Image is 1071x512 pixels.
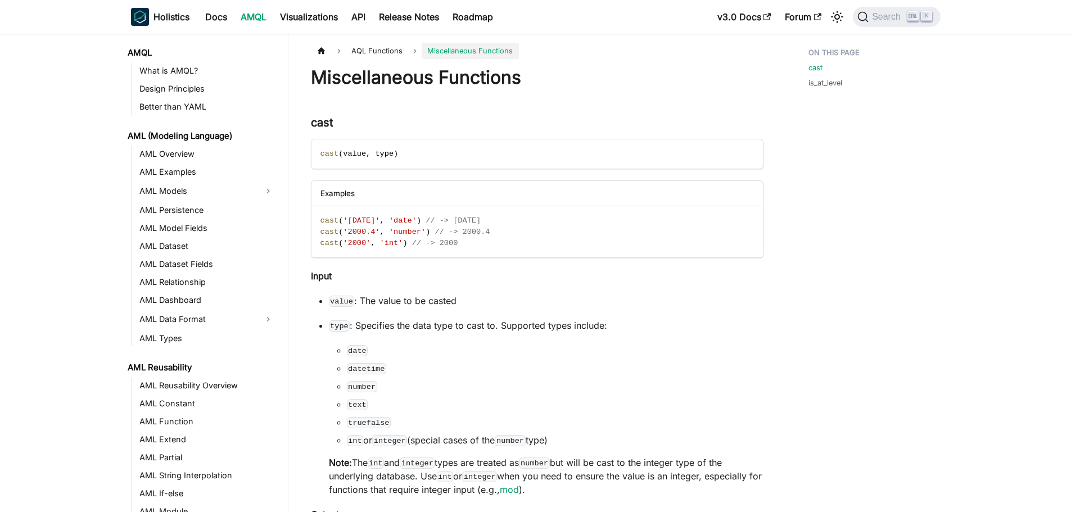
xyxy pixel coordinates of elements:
[380,239,403,247] span: 'int'
[343,216,379,225] span: '[DATE]'
[389,216,417,225] span: 'date'
[311,66,763,89] h1: Miscellaneous Functions
[828,8,846,26] button: Switch between dark and light mode (currently light mode)
[258,310,278,328] button: Expand sidebar category 'AML Data Format'
[136,81,278,97] a: Design Principles
[329,319,763,332] p: : Specifies the data type to cast to. Supported types include:
[389,228,426,236] span: 'number'
[136,468,278,483] a: AML String Interpolation
[136,310,258,328] a: AML Data Format
[380,216,385,225] span: ,
[311,116,763,130] h3: cast
[437,471,454,482] code: int
[412,239,458,247] span: // -> 2000
[343,149,366,158] span: value
[519,457,549,469] code: number
[320,228,339,236] span: cast
[921,11,932,21] kbd: K
[136,450,278,465] a: AML Partial
[329,296,355,307] code: value
[380,228,385,236] span: ,
[136,238,278,254] a: AML Dataset
[343,239,370,247] span: '2000'
[426,216,481,225] span: // -> [DATE]
[136,202,278,218] a: AML Persistence
[338,228,343,236] span: (
[329,457,352,468] strong: Note:
[366,149,370,158] span: ,
[422,43,518,59] span: Miscellaneous Functions
[136,146,278,162] a: AML Overview
[136,63,278,79] a: What is AMQL?
[394,149,398,158] span: )
[711,8,778,26] a: v3.0 Docs
[320,216,339,225] span: cast
[131,8,149,26] img: Holistics
[120,34,288,512] nav: Docs sidebar
[136,220,278,236] a: AML Model Fields
[372,435,407,446] code: integer
[400,457,435,469] code: integer
[136,182,258,200] a: AML Models
[136,486,278,501] a: AML If-else
[320,239,339,247] span: cast
[311,270,332,282] strong: Input
[136,256,278,272] a: AML Dataset Fields
[338,239,343,247] span: (
[136,274,278,290] a: AML Relationship
[338,149,343,158] span: (
[124,360,278,375] a: AML Reusability
[153,10,189,24] b: Holistics
[311,43,763,59] nav: Breadcrumbs
[320,149,339,158] span: cast
[234,8,273,26] a: AMQL
[347,345,368,356] code: date
[403,239,407,247] span: )
[462,471,497,482] code: integer
[495,435,525,446] code: number
[136,292,278,308] a: AML Dashboard
[435,228,490,236] span: // -> 2000.4
[136,378,278,393] a: AML Reusability Overview
[131,8,189,26] a: HolisticsHolistics
[329,456,763,496] p: The and types are treated as but will be cast to the integer type of the underlying database. Use...
[347,381,377,392] code: number
[338,216,343,225] span: (
[136,414,278,429] a: AML Function
[347,399,368,410] code: text
[345,8,372,26] a: API
[500,484,519,495] a: mod
[370,239,375,247] span: ,
[311,181,763,206] div: Examples
[124,45,278,61] a: AMQL
[347,417,391,428] code: truefalse
[426,228,430,236] span: )
[869,12,907,22] span: Search
[375,149,394,158] span: type
[136,432,278,447] a: AML Extend
[258,182,278,200] button: Expand sidebar category 'AML Models'
[198,8,234,26] a: Docs
[136,164,278,180] a: AML Examples
[343,228,379,236] span: '2000.4'
[446,8,500,26] a: Roadmap
[136,99,278,115] a: Better than YAML
[311,43,332,59] a: Home page
[329,320,350,332] code: type
[346,43,408,59] span: AQL Functions
[124,128,278,144] a: AML (Modeling Language)
[417,216,421,225] span: )
[136,396,278,411] a: AML Constant
[808,62,823,73] a: cast
[347,435,364,446] code: int
[273,8,345,26] a: Visualizations
[347,433,763,447] li: or (special cases of the type)
[347,363,386,374] code: datetime
[778,8,828,26] a: Forum
[368,457,385,469] code: int
[329,294,763,307] p: : The value to be casted
[853,7,940,27] button: Search (Ctrl+K)
[372,8,446,26] a: Release Notes
[136,330,278,346] a: AML Types
[808,78,842,88] a: is_at_level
